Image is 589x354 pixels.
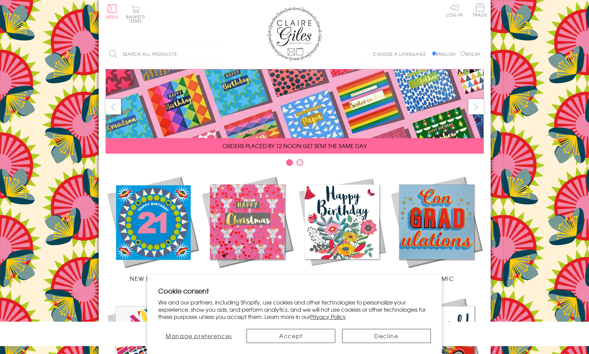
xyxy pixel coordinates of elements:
span: Birthdays [325,274,358,283]
label: Welsh [461,51,480,57]
p: We and our partners, including Shopify, use cookies and other technologies to personalize your ex... [158,299,431,320]
button: prev [106,99,121,114]
span: Manage preferences [166,332,232,340]
span: ORDERS PLACED BY 12 NOON GET SENT THE SAME DAY [222,142,367,150]
button: Manage preferences [158,329,240,343]
span: Menu [106,14,119,20]
input: Search [219,46,226,62]
h2: Cookie consent [158,286,431,296]
a: New Releases [106,175,200,283]
button: Basket0 items [126,5,145,23]
button: Accept [247,329,335,343]
input: Welsh [461,51,465,56]
input: English [432,51,436,56]
span: Academic [419,274,454,283]
span: New Releases [130,274,175,283]
div: Carousel Pagination [106,159,484,169]
a: Trade [473,3,487,18]
a: Academic [389,175,484,283]
button: Decline [342,329,431,343]
img: Claire Giles Greetings Cards [267,7,322,61]
button: next [468,99,484,114]
span: Trade [473,3,487,17]
p: Choose a language: [373,51,430,57]
a: Christmas [200,175,295,283]
input: Search all products [106,46,226,62]
a: Privacy Policy [310,312,346,321]
a: Log In [446,3,463,17]
button: Carousel Page 2 [296,159,303,166]
button: Carousel Page 1 (Current Slide) [286,159,293,166]
label: English [432,51,459,57]
span: Christmas [230,274,265,283]
span: 0 items [129,14,145,24]
button: Menu [106,4,119,19]
a: Birthdays [295,175,389,283]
